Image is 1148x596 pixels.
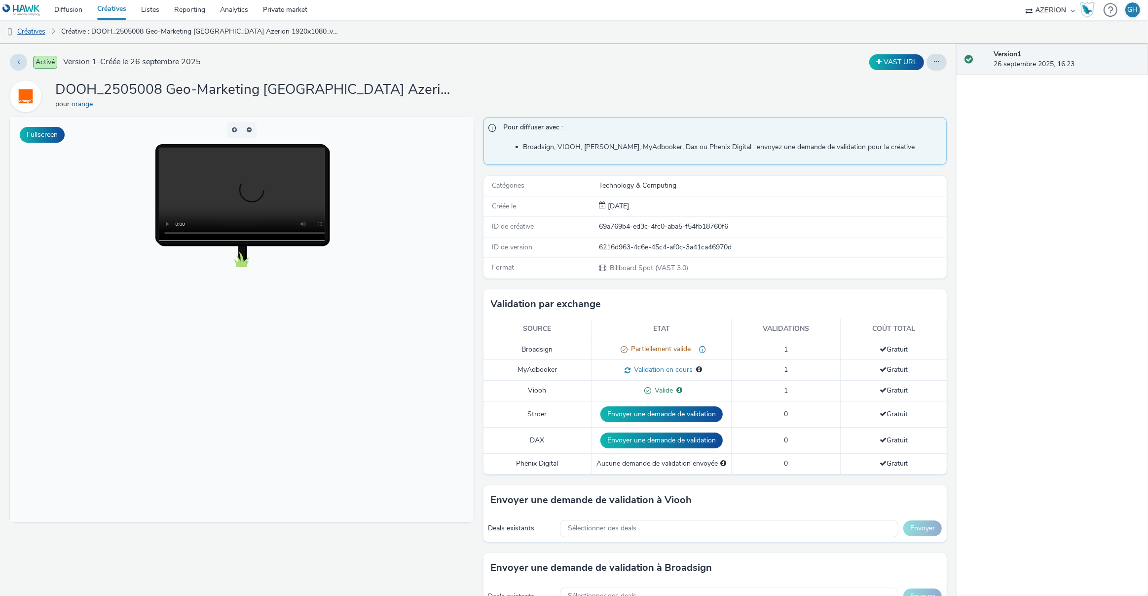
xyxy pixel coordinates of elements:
a: Hawk Academy [1080,2,1099,18]
span: ID de créative [492,222,534,231]
a: orange [10,91,45,101]
button: VAST URL [869,54,924,70]
span: [DATE] [606,201,629,211]
div: Sélectionnez un deal ci-dessous et cliquez sur Envoyer pour envoyer une demande de validation à P... [720,459,726,469]
div: Technology & Computing [599,181,946,191]
span: Gratuit [880,409,908,419]
td: Viooh [483,381,592,401]
span: Gratuit [880,436,908,445]
span: Gratuit [880,459,908,468]
td: Phenix Digital [483,454,592,474]
span: 0 [784,409,788,419]
button: Fullscreen [20,127,65,143]
th: Coût total [841,319,947,339]
button: Envoyer une demande de validation [600,433,723,448]
a: Créative : DOOH_2505008 Geo-Marketing [GEOGRAPHIC_DATA] Azerion 1920x1080_video [56,20,343,43]
h3: Envoyer une demande de validation à Viooh [491,493,692,508]
th: Validations [732,319,841,339]
span: 1 [784,386,788,395]
td: Stroer [483,401,592,427]
span: Créée le [492,201,517,211]
li: Broadsign, VIOOH, [PERSON_NAME], MyAdbooker, Dax ou Phenix Digital : envoyez une demande de valid... [523,142,942,152]
th: Etat [592,319,732,339]
div: 6216d963-4c6e-45c4-af0c-3a41ca46970d [599,242,946,252]
img: undefined Logo [2,4,40,16]
span: 0 [784,459,788,468]
img: orange [11,82,40,111]
span: Activé [33,56,57,69]
span: Validation en cours [630,365,693,374]
button: Envoyer une demande de validation [600,406,723,422]
span: Gratuit [880,386,908,395]
span: Billboard Spot (VAST 3.0) [609,263,688,273]
span: pour [55,99,72,109]
img: dooh [5,27,15,37]
div: 69a769b4-ed3c-4fc0-aba5-f54fb18760f6 [599,222,946,232]
td: Broadsign [483,339,592,360]
a: orange [72,99,97,109]
img: Hawk Academy [1080,2,1095,18]
span: 0 [784,436,788,445]
td: MyAdbooker [483,360,592,381]
span: Gratuit [880,345,908,354]
span: Pour diffuser avec : [504,122,937,135]
span: Format [492,263,515,272]
div: 26 septembre 2025, 16:23 [994,49,1140,70]
div: Création 26 septembre 2025, 16:23 [606,201,629,211]
h3: Validation par exchange [491,297,601,312]
div: Resolution does not exist in BMO inventory. [691,344,706,355]
td: DAX [483,427,592,453]
span: 1 [784,345,788,354]
button: Envoyer [903,520,942,536]
span: Partiellement valide [628,344,691,354]
th: Source [483,319,592,339]
div: Dupliquer la créative en un VAST URL [867,54,926,70]
strong: Version 1 [994,49,1021,59]
h1: DOOH_2505008 Geo-Marketing [GEOGRAPHIC_DATA] Azerion 1920x1080_video [55,80,450,99]
span: 1 [784,365,788,374]
div: Aucune demande de validation envoyée [596,459,726,469]
div: Deals existants [488,523,555,533]
span: Gratuit [880,365,908,374]
span: Version 1 - Créée le 26 septembre 2025 [63,56,201,68]
span: Sélectionner des deals... [568,524,641,533]
span: Valide [651,386,673,395]
h3: Envoyer une demande de validation à Broadsign [491,560,712,575]
div: GH [1128,2,1138,17]
span: ID de version [492,242,533,252]
span: Catégories [492,181,525,190]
